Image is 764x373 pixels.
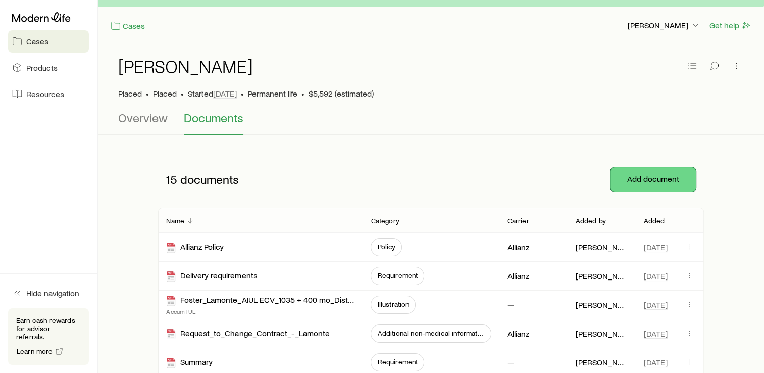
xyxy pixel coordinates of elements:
[644,329,668,339] span: [DATE]
[166,295,354,306] div: Foster_Lamonte_AIUL ECV_1035 + 400 mo_Dist A62_DW
[628,20,700,30] p: [PERSON_NAME]
[8,83,89,105] a: Resources
[301,88,304,99] span: •
[17,348,53,355] span: Learn more
[166,270,257,282] div: Delivery requirements
[8,57,89,79] a: Products
[26,288,79,298] span: Hide navigation
[166,172,177,186] span: 15
[627,20,701,32] button: [PERSON_NAME]
[248,88,297,99] span: Permanent life
[576,271,628,281] p: [PERSON_NAME]
[118,88,142,99] p: Placed
[118,111,168,125] span: Overview
[146,88,149,99] span: •
[377,358,418,366] span: Requirement
[507,271,529,281] p: Allianz
[610,167,696,192] button: Add document
[110,20,145,32] a: Cases
[507,242,529,252] p: Allianz
[153,88,177,99] span: Placed
[8,308,89,365] div: Earn cash rewards for advisor referrals.Learn more
[26,89,64,99] span: Resources
[507,357,514,367] p: —
[213,88,237,99] span: [DATE]
[576,300,628,310] p: [PERSON_NAME]
[576,217,606,225] p: Added by
[181,88,184,99] span: •
[8,282,89,304] button: Hide navigation
[576,329,628,339] p: [PERSON_NAME]
[118,56,253,76] h1: [PERSON_NAME]
[166,217,184,225] p: Name
[26,63,58,73] span: Products
[576,357,628,367] p: [PERSON_NAME]
[8,30,89,53] a: Cases
[166,307,354,315] p: Accum IUL
[377,243,395,251] span: Policy
[644,217,665,225] p: Added
[507,217,529,225] p: Carrier
[309,88,374,99] span: $5,592 (estimated)
[188,88,237,99] p: Started
[377,271,418,279] span: Requirement
[644,271,668,281] span: [DATE]
[507,300,514,310] p: —
[377,300,409,308] span: Illustration
[180,172,239,186] span: documents
[644,242,668,252] span: [DATE]
[166,242,224,253] div: Allianz Policy
[241,88,244,99] span: •
[507,329,529,339] p: Allianz
[184,111,243,125] span: Documents
[377,329,484,337] span: Additional non-medical information
[16,316,81,341] p: Earn cash rewards for advisor referrals.
[576,242,628,252] p: [PERSON_NAME]
[644,357,668,367] span: [DATE]
[371,217,399,225] p: Category
[166,357,213,368] div: Summary
[118,111,744,135] div: Case details tabs
[709,20,752,31] button: Get help
[644,300,668,310] span: [DATE]
[166,328,329,340] div: Request_to_Change_Contract_-_Lamonte
[26,36,48,46] span: Cases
